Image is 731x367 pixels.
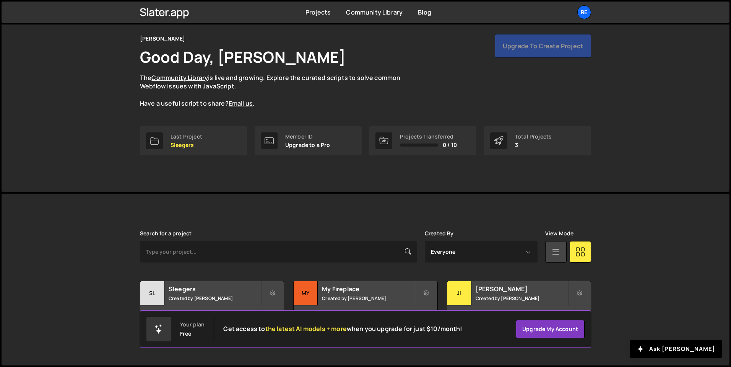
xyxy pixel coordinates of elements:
[180,331,192,337] div: Free
[322,295,414,302] small: Created by [PERSON_NAME]
[322,285,414,293] h2: My Fireplace
[140,281,284,329] a: Sl Sleegers Created by [PERSON_NAME] 7 pages, last updated by [PERSON_NAME] [DATE]
[151,73,208,82] a: Community Library
[140,126,247,155] a: Last Project Sleegers
[169,285,261,293] h2: Sleegers
[545,230,573,237] label: View Mode
[229,99,253,108] a: Email us
[447,281,591,329] a: Ji [PERSON_NAME] Created by [PERSON_NAME] 3 pages, last updated by [PERSON_NAME] [DATE]
[140,46,346,67] h1: Good Day, [PERSON_NAME]
[400,134,457,140] div: Projects Transferred
[140,34,185,43] div: [PERSON_NAME]
[294,281,318,305] div: My
[285,134,330,140] div: Member ID
[140,73,415,108] p: The is live and growing. Explore the curated scripts to solve common Webflow issues with JavaScri...
[180,321,205,328] div: Your plan
[425,230,454,237] label: Created By
[294,305,437,328] div: 17 pages, last updated by [PERSON_NAME] about [DATE]
[630,340,722,358] button: Ask [PERSON_NAME]
[265,325,347,333] span: the latest AI models + more
[285,142,330,148] p: Upgrade to a Pro
[515,142,552,148] p: 3
[447,281,471,305] div: Ji
[140,241,417,263] input: Type your project...
[293,281,437,329] a: My My Fireplace Created by [PERSON_NAME] 17 pages, last updated by [PERSON_NAME] about [DATE]
[169,295,261,302] small: Created by [PERSON_NAME]
[443,142,457,148] span: 0 / 10
[516,320,585,338] a: Upgrade my account
[447,305,591,328] div: 3 pages, last updated by [PERSON_NAME] [DATE]
[476,285,568,293] h2: [PERSON_NAME]
[171,134,202,140] div: Last Project
[171,142,202,148] p: Sleegers
[223,325,462,333] h2: Get access to when you upgrade for just $10/month!
[476,295,568,302] small: Created by [PERSON_NAME]
[140,230,192,237] label: Search for a project
[140,281,164,305] div: Sl
[577,5,591,19] a: Re
[346,8,403,16] a: Community Library
[515,134,552,140] div: Total Projects
[305,8,331,16] a: Projects
[140,305,284,328] div: 7 pages, last updated by [PERSON_NAME] [DATE]
[418,8,431,16] a: Blog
